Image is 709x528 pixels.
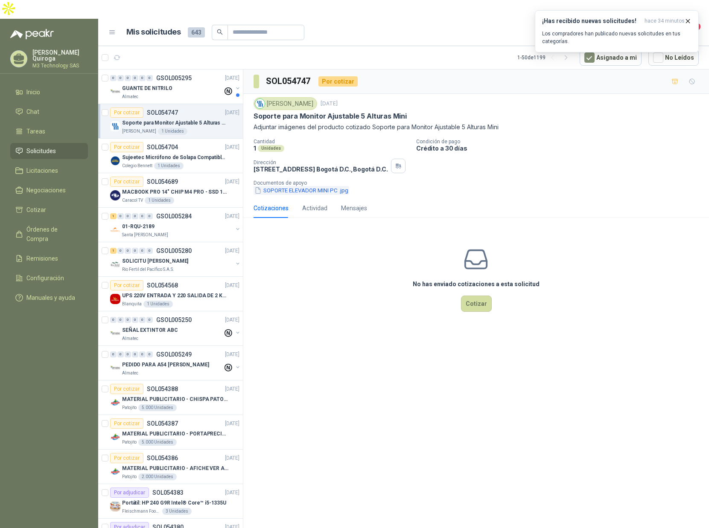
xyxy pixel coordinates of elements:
a: Negociaciones [10,182,88,198]
div: 0 [117,248,124,254]
img: Company Logo [110,121,120,131]
a: Manuales y ayuda [10,290,88,306]
p: Cantidad [254,139,409,145]
p: Almatec [122,370,138,377]
a: Licitaciones [10,162,88,179]
img: Company Logo [110,225,120,235]
div: 1 [110,213,117,219]
img: Company Logo [110,467,120,477]
p: M3 Technology SAS [32,63,88,68]
img: Company Logo [255,99,265,108]
p: Los compradores han publicado nuevas solicitudes en tus categorías. [542,30,691,45]
p: GSOL005250 [156,317,192,323]
p: [DATE] [225,489,239,497]
p: [DATE] [225,74,239,82]
div: 1 Unidades [158,128,187,135]
div: 0 [139,213,146,219]
div: 0 [117,75,124,81]
span: Tareas [26,127,45,136]
p: Soporte para Monitor Ajustable 5 Alturas Mini [122,119,228,127]
p: UPS 220V ENTRADA Y 220 SALIDA DE 2 KVA [122,292,228,300]
div: 0 [132,351,138,357]
p: [DATE] [225,178,239,186]
span: Negociaciones [26,186,66,195]
div: 0 [146,213,153,219]
div: 0 [125,248,131,254]
p: [DATE] [225,351,239,359]
a: Por cotizarSOL054386[DATE] Company LogoMATERIAL PUBLICITARIO - AFICHE VER ADJUNTOPatojito2.000 Un... [98,450,243,484]
div: 0 [139,317,146,323]
div: 0 [125,317,131,323]
img: Company Logo [110,397,120,408]
p: SEÑAL EXTINTOR ABC [122,326,178,334]
div: 0 [146,75,153,81]
div: Por cotizar [110,142,143,152]
div: 1 [110,248,117,254]
span: Licitaciones [26,166,58,175]
a: Chat [10,104,88,120]
button: SOPORTE ELEVADOR MINI PC .jpg [254,186,349,195]
span: Órdenes de Compra [26,225,80,244]
p: Portátil: HP 240 G9R Intel® Core™ i5-1335U [122,499,226,507]
a: 1 0 0 0 0 0 GSOL005280[DATE] Company LogoSOLICITU [PERSON_NAME]Rio Fertil del Pacífico S.A.S. [110,246,241,273]
p: Condición de pago [416,139,706,145]
div: 5.000 Unidades [138,439,177,446]
p: GSOL005249 [156,351,192,357]
p: Patojito [122,473,137,480]
div: [PERSON_NAME] [254,97,317,110]
a: Remisiones [10,250,88,267]
a: Inicio [10,84,88,100]
a: Por cotizarSOL054747[DATE] Company LogoSoporte para Monitor Ajustable 5 Alturas Mini[PERSON_NAME]... [98,104,243,139]
div: 0 [139,351,146,357]
img: Company Logo [110,156,120,166]
p: Soporte para Monitor Ajustable 5 Alturas Mini [254,112,407,121]
a: Por cotizarSOL054689[DATE] Company LogoMACBOOK PRO 14" CHIP M4 PRO - SSD 1TB RAM 24GBCaracol TV1 ... [98,173,243,208]
img: Company Logo [110,363,120,373]
div: Por cotizar [110,453,143,463]
div: 1 Unidades [143,301,173,308]
p: GSOL005295 [156,75,192,81]
p: MATERIAL PUBLICITARIO - CHISPA PATOJITO VER ADJUNTO [122,395,228,403]
div: Por cotizar [318,76,358,87]
p: [DATE] [225,385,239,393]
button: 4 [683,25,699,40]
p: SOL054704 [147,144,178,150]
img: Company Logo [110,294,120,304]
p: [DATE] [225,316,239,324]
div: Unidades [258,145,284,152]
div: 0 [132,75,138,81]
a: Por cotizarSOL054704[DATE] Company LogoSujeetec Micrófono de Solapa Compatible con AKG Sansón Tra... [98,139,243,173]
div: 0 [125,213,131,219]
img: Company Logo [110,501,120,511]
div: 0 [117,213,124,219]
div: 0 [132,213,138,219]
a: 0 0 0 0 0 0 GSOL005249[DATE] Company LogoPEDIDO PARA A54 [PERSON_NAME]Almatec [110,349,241,377]
img: Logo peakr [10,29,54,39]
p: Crédito a 30 días [416,145,706,152]
a: Cotizar [10,202,88,218]
img: Company Logo [110,259,120,270]
a: Por cotizarSOL054387[DATE] Company LogoMATERIAL PUBLICITARIO - PORTAPRECIOS VER ADJUNTOPatojito5.... [98,415,243,450]
img: Company Logo [110,87,120,97]
div: 3 Unidades [162,508,192,515]
p: [DATE] [225,454,239,462]
div: 1 Unidades [145,197,174,204]
p: Santa [PERSON_NAME] [122,232,168,238]
div: Por cotizar [110,107,143,118]
div: 5.000 Unidades [138,404,177,411]
p: Rio Fertil del Pacífico S.A.S. [122,266,174,273]
div: 0 [117,317,124,323]
span: Chat [26,107,39,116]
div: 0 [139,75,146,81]
p: SOL054387 [147,421,178,426]
h1: Mis solicitudes [126,26,181,38]
img: Company Logo [110,190,120,200]
div: Por cotizar [110,418,143,429]
p: Almatec [122,335,138,342]
h3: SOL054747 [266,75,312,88]
p: PEDIDO PARA A54 [PERSON_NAME] [122,361,209,369]
span: 643 [188,27,205,38]
a: Por cotizarSOL054568[DATE] Company LogoUPS 220V ENTRADA Y 220 SALIDA DE 2 KVABlanquita1 Unidades [98,277,243,311]
div: 0 [110,75,117,81]
h3: ¡Has recibido nuevas solicitudes! [542,17,641,25]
